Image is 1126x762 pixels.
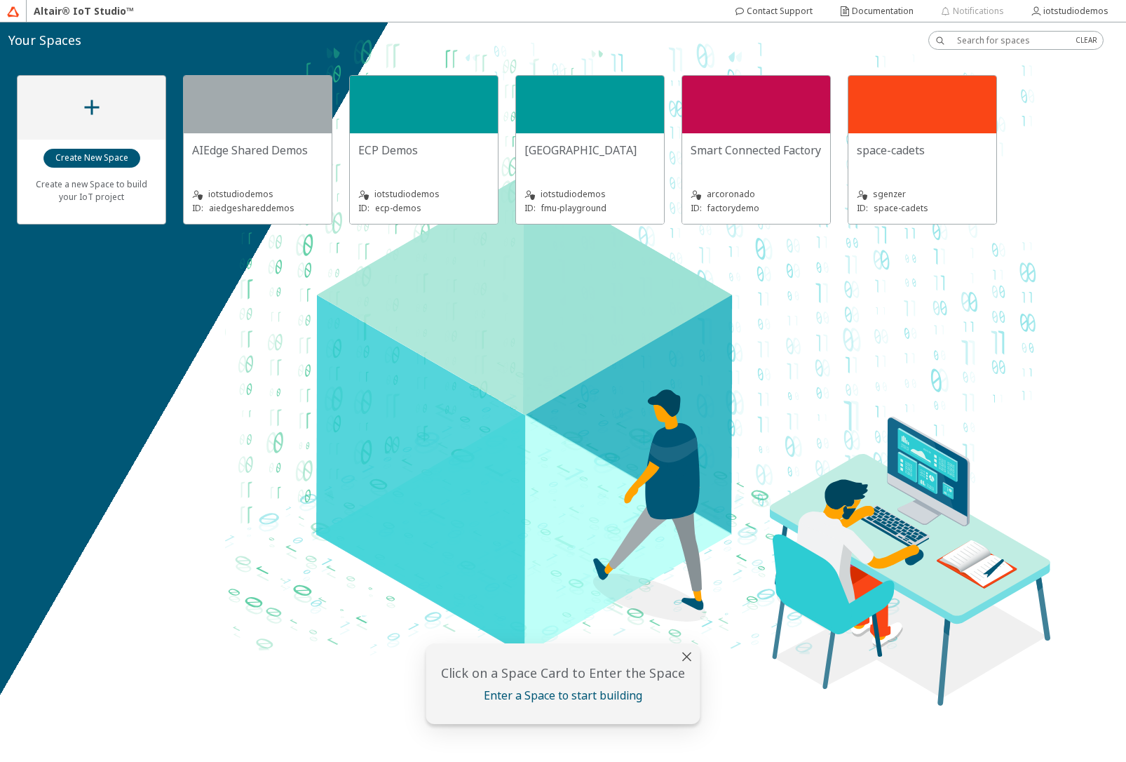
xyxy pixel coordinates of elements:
unity-typography: space-cadets [857,142,988,159]
unity-typography: [GEOGRAPHIC_DATA] [524,142,656,159]
unity-typography: iotstudiodemos [358,187,489,201]
p: ID: [691,202,702,214]
unity-typography: iotstudiodemos [524,187,656,201]
p: factorydemo [707,202,759,214]
unity-typography: sgenzer [857,187,988,201]
p: ID: [192,202,203,214]
unity-typography: ECP Demos [358,142,489,159]
p: ID: [857,202,868,214]
p: ecp-demos [375,202,421,214]
p: ID: [524,202,536,214]
unity-typography: iotstudiodemos [192,187,323,201]
p: fmu-playground [541,202,606,214]
p: space-cadets [874,202,928,214]
p: ID: [358,202,369,214]
unity-typography: Click on a Space Card to Enter the Space [435,664,692,683]
unity-typography: Create a new Space to build your IoT project [26,168,157,211]
unity-typography: AIEdge Shared Demos [192,142,323,159]
p: aiedgeshareddemos [209,202,294,214]
unity-typography: arcoronado [691,187,822,201]
unity-typography: Enter a Space to start building [435,687,692,704]
unity-typography: Smart Connected Factory [691,142,822,159]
